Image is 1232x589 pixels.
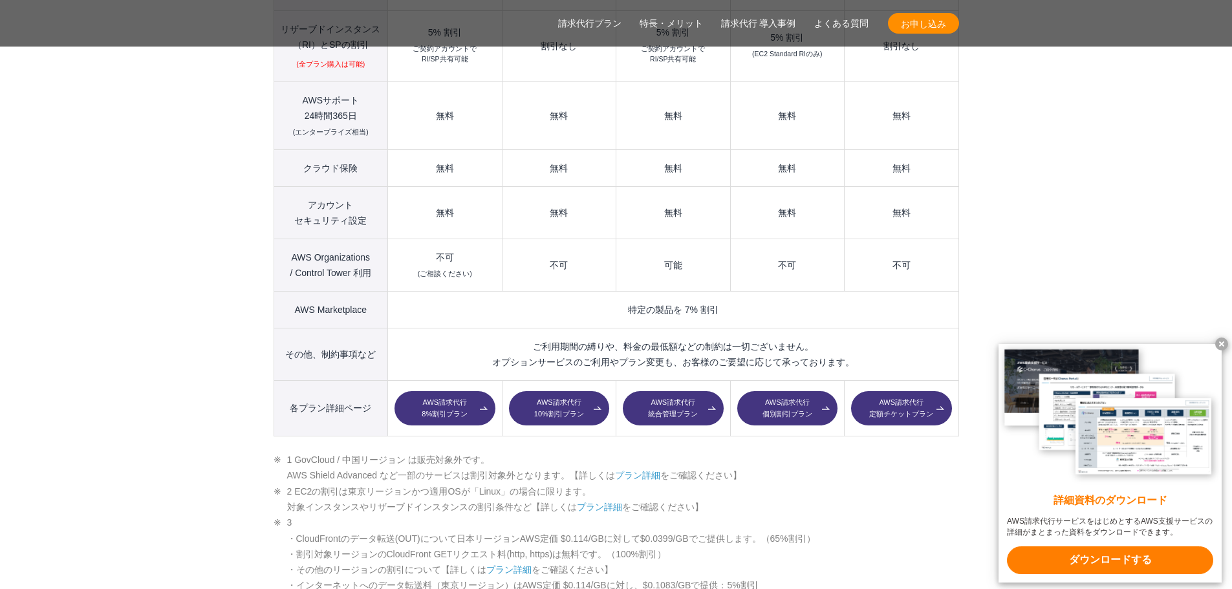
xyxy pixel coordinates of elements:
x-t: ダウンロードする [1007,546,1213,574]
th: AWS Organizations / Control Tower 利用 [274,239,388,291]
a: 特長・メリット [640,17,703,30]
a: AWS請求代行個別割引プラン [737,391,838,426]
th: AWSサポート 24時間365日 [274,81,388,149]
li: 1 GovCloud / 中国リージョン は販売対象外です。 AWS Shield Advanced など一部のサービスは割引対象外となります。【詳しくは をご確認ください】 [274,452,959,484]
th: AWS Marketplace [274,291,388,328]
small: ご契約アカウントで RI/SP共有可能 [413,44,477,65]
td: ご利用期間の縛りや、料金の最低額などの制約は一切ございません。 オプションサービスのご利用やプラン変更も、お客様のご要望に応じて承っております。 [388,328,958,380]
td: 無料 [616,186,730,239]
a: プラン詳細 [615,470,660,480]
a: よくある質問 [814,17,869,30]
td: 可能 [616,239,730,291]
th: 各プラン詳細ページ [274,380,388,436]
td: 不可 [845,239,958,291]
div: 5% 割引 [737,33,838,42]
small: (全プラン購入は可能) [296,59,365,70]
a: プラン詳細 [486,564,532,575]
td: 不可 [730,239,844,291]
th: リザーブドインスタンス （RI）とSPの割引 [274,11,388,82]
td: 特定の製品を 7% 割引 [388,291,958,328]
a: 請求代行 導入事例 [721,17,796,30]
td: 無料 [616,149,730,186]
a: プラン詳細 [577,502,622,512]
th: その他、制約事項など [274,328,388,380]
th: アカウント セキュリティ設定 [274,186,388,239]
td: 無料 [730,81,844,149]
small: ご契約アカウントで RI/SP共有可能 [641,44,705,65]
td: 無料 [502,149,616,186]
td: 無料 [845,149,958,186]
a: AWS請求代行8%割引プラン [394,391,495,426]
div: 5% 割引 [623,28,723,37]
a: 詳細資料のダウンロード AWS請求代行サービスをはじめとするAWS支援サービスの詳細がまとまった資料をダウンロードできます。 ダウンロードする [999,344,1222,583]
small: (エンタープライズ相当) [293,128,369,136]
a: AWS請求代行統合管理プラン [623,391,723,426]
div: 5% 割引 [394,28,495,37]
td: 割引なし [845,11,958,82]
a: 請求代行プラン [558,17,621,30]
x-t: AWS請求代行サービスをはじめとするAWS支援サービスの詳細がまとまった資料をダウンロードできます。 [1007,516,1213,538]
a: AWS請求代行定額チケットプラン [851,391,951,426]
a: AWS請求代行10%割引プラン [509,391,609,426]
td: 不可 [388,239,502,291]
td: 無料 [388,81,502,149]
li: 2 EC2の割引は東京リージョンかつ適用OSが「Linux」の場合に限ります。 対象インスタンスやリザーブドインスタンスの割引条件など【詳しくは をご確認ください】 [274,484,959,515]
td: 無料 [616,81,730,149]
td: 無料 [730,186,844,239]
td: 無料 [845,186,958,239]
td: 割引なし [502,11,616,82]
td: 無料 [502,186,616,239]
small: (EC2 Standard RIのみ) [752,49,822,59]
td: 無料 [388,149,502,186]
small: (ご相談ください) [418,270,472,277]
td: 無料 [502,81,616,149]
td: 無料 [845,81,958,149]
td: 不可 [502,239,616,291]
th: クラウド保険 [274,149,388,186]
x-t: 詳細資料のダウンロード [1007,493,1213,508]
td: 無料 [730,149,844,186]
span: お申し込み [888,17,959,30]
a: お申し込み [888,13,959,34]
td: 無料 [388,186,502,239]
